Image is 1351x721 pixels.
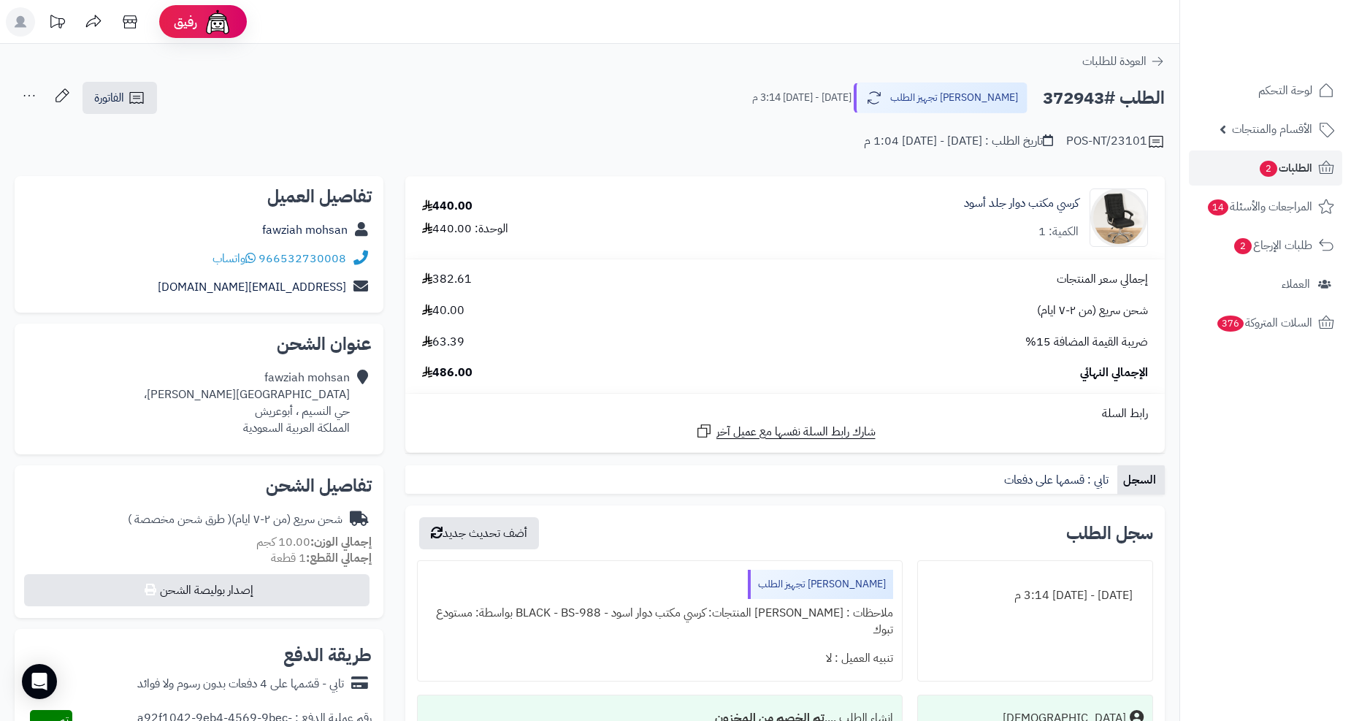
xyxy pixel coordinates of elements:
a: شارك رابط السلة نفسها مع عميل آخر [695,422,876,440]
span: العملاء [1282,274,1310,294]
div: fawziah mohsan [GEOGRAPHIC_DATA][PERSON_NAME]، حي النسيم ، أبوعريش المملكة العربية السعودية [144,370,350,436]
a: كرسي مكتب دوار جلد أسود [964,195,1079,212]
span: 63.39 [422,334,464,351]
div: الكمية: 1 [1038,224,1079,240]
a: تحديثات المنصة [39,7,75,40]
div: شحن سريع (من ٢-٧ ايام) [128,511,342,528]
span: رفيق [174,13,197,31]
span: لوحة التحكم [1258,80,1312,101]
span: المراجعات والأسئلة [1206,197,1312,217]
span: 14 [1208,199,1228,215]
div: Open Intercom Messenger [22,664,57,699]
span: ضريبة القيمة المضافة 15% [1025,334,1148,351]
span: السلات المتروكة [1216,313,1312,333]
span: 486.00 [422,365,472,381]
h2: طريقة الدفع [283,646,372,664]
a: السلات المتروكة376 [1189,305,1342,340]
div: تاريخ الطلب : [DATE] - [DATE] 1:04 م [864,133,1053,150]
strong: إجمالي الوزن: [310,533,372,551]
img: ai-face.png [203,7,232,37]
span: الفاتورة [94,89,124,107]
div: ملاحظات : [PERSON_NAME] المنتجات: كرسي مكتب دوار اسود - BLACK - BS-988 بواسطة: مستودع تبوك [426,599,893,644]
h2: عنوان الشحن [26,335,372,353]
a: العملاء [1189,267,1342,302]
h2: تفاصيل الشحن [26,477,372,495]
span: إجمالي سعر المنتجات [1057,271,1148,288]
a: تابي : قسمها على دفعات [998,465,1117,495]
a: المراجعات والأسئلة14 [1189,189,1342,224]
button: أضف تحديث جديد [419,517,539,549]
div: 440.00 [422,198,472,215]
div: رابط السلة [411,405,1159,422]
span: 376 [1217,316,1244,332]
div: الوحدة: 440.00 [422,221,508,237]
div: تنبيه العميل : لا [426,644,893,673]
a: واتساب [213,250,256,267]
img: 1744892112-1-90x90.jpg [1090,188,1147,247]
small: [DATE] - [DATE] 3:14 م [752,91,851,105]
span: شحن سريع (من ٢-٧ ايام) [1037,302,1148,319]
span: 382.61 [422,271,472,288]
a: العودة للطلبات [1082,53,1165,70]
span: الأقسام والمنتجات [1232,119,1312,140]
div: تابي - قسّمها على 4 دفعات بدون رسوم ولا فوائد [137,676,344,693]
span: طلبات الإرجاع [1233,235,1312,256]
div: POS-NT/23101 [1066,133,1165,150]
button: إصدار بوليصة الشحن [24,574,370,606]
a: fawziah mohsan [262,221,348,239]
a: الفاتورة [83,82,157,114]
a: [EMAIL_ADDRESS][DOMAIN_NAME] [158,278,346,296]
h2: الطلب #372943 [1043,83,1165,113]
span: العودة للطلبات [1082,53,1147,70]
span: الإجمالي النهائي [1080,365,1148,381]
a: الطلبات2 [1189,150,1342,186]
h3: سجل الطلب [1066,524,1153,542]
span: شارك رابط السلة نفسها مع عميل آخر [716,424,876,440]
small: 1 قطعة [271,549,372,567]
span: 2 [1234,238,1252,254]
div: [PERSON_NAME] تجهيز الطلب [748,570,893,599]
div: [DATE] - [DATE] 3:14 م [927,581,1144,610]
small: 10.00 كجم [256,533,372,551]
span: 2 [1260,161,1277,177]
a: 966532730008 [259,250,346,267]
strong: إجمالي القطع: [306,549,372,567]
h2: تفاصيل العميل [26,188,372,205]
a: لوحة التحكم [1189,73,1342,108]
span: الطلبات [1258,158,1312,178]
span: 40.00 [422,302,464,319]
button: [PERSON_NAME] تجهيز الطلب [854,83,1027,113]
a: طلبات الإرجاع2 [1189,228,1342,263]
a: السجل [1117,465,1165,495]
span: ( طرق شحن مخصصة ) [128,511,231,528]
